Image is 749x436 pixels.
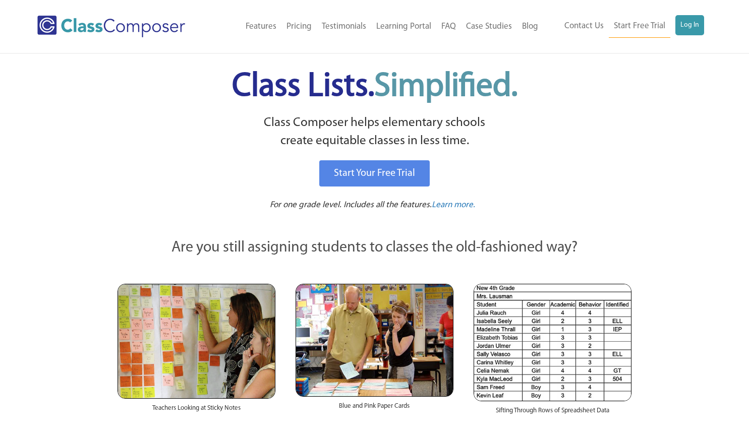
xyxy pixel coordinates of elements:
[37,16,185,37] img: Class Composer
[213,16,543,38] nav: Header Menu
[675,15,704,35] a: Log In
[474,284,631,401] img: Spreadsheets
[296,284,453,396] img: Blue and Pink Paper Cards
[371,16,436,38] a: Learning Portal
[461,16,517,38] a: Case Studies
[118,237,632,259] p: Are you still assigning students to classes the old-fashioned way?
[296,397,453,421] div: Blue and Pink Paper Cards
[432,199,475,212] a: Learn more.
[474,401,631,425] div: Sifting Through Rows of Spreadsheet Data
[559,15,609,37] a: Contact Us
[118,399,275,423] div: Teachers Looking at Sticky Notes
[232,71,517,103] span: Class Lists.
[116,114,633,151] p: Class Composer helps elementary schools create equitable classes in less time.
[517,16,543,38] a: Blog
[334,168,415,178] span: Start Your Free Trial
[270,201,432,209] span: For one grade level. Includes all the features.
[319,160,430,186] a: Start Your Free Trial
[317,16,371,38] a: Testimonials
[432,201,475,209] span: Learn more.
[241,16,281,38] a: Features
[436,16,461,38] a: FAQ
[543,15,704,38] nav: Header Menu
[281,16,317,38] a: Pricing
[118,284,275,399] img: Teachers Looking at Sticky Notes
[609,15,670,38] a: Start Free Trial
[374,71,517,103] span: Simplified.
